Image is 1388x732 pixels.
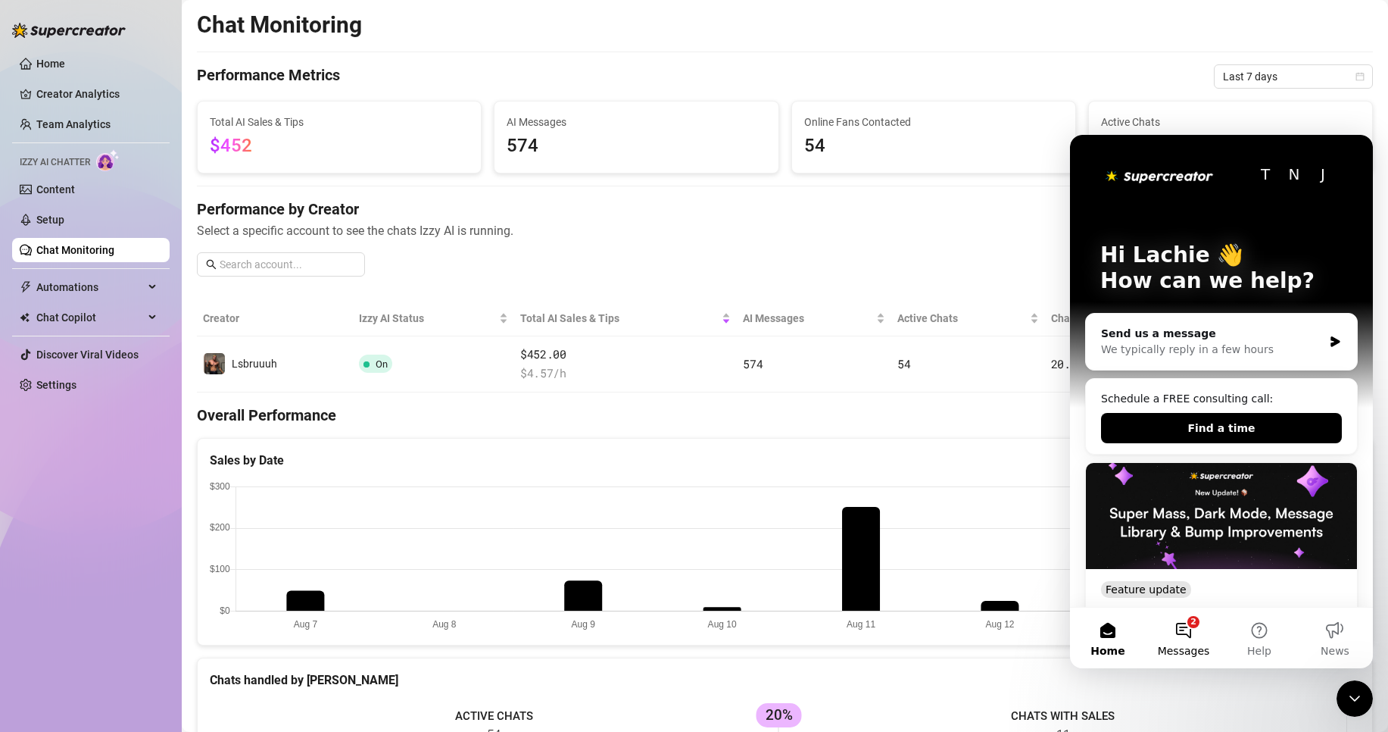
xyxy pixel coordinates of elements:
[804,114,1063,130] span: Online Fans Contacted
[897,356,910,371] span: 54
[206,259,217,270] span: search
[1051,356,1090,371] span: 20.37 %
[197,11,362,39] h2: Chat Monitoring
[210,671,1360,690] div: Chats handled by [PERSON_NAME]
[36,379,76,391] a: Settings
[76,473,151,533] button: Messages
[1101,132,1360,161] span: 54
[20,155,90,170] span: Izzy AI Chatter
[36,244,114,256] a: Chat Monitoring
[1045,301,1255,336] th: Chat Conversion Rate
[210,135,252,156] span: $452
[353,301,514,336] th: Izzy AI Status
[1223,65,1364,88] span: Last 7 days
[36,58,65,70] a: Home
[1101,114,1360,130] span: Active Chats
[36,82,158,106] a: Creator Analytics
[1355,72,1365,81] span: calendar
[197,405,1373,426] h4: Overall Performance
[96,149,120,171] img: AI Chatter
[36,118,111,130] a: Team Analytics
[20,312,30,323] img: Chat Copilot
[520,346,731,364] span: $452.00
[514,301,737,336] th: Total AI Sales & Tips
[36,349,139,361] a: Discover Viral Videos
[220,256,356,273] input: Search account...
[376,358,388,370] span: On
[520,310,719,327] span: Total AI Sales & Tips
[36,305,144,330] span: Chat Copilot
[520,364,731,383] span: $ 4.57 /h
[36,183,75,196] a: Content
[737,301,891,336] th: AI Messages
[31,446,121,463] div: Feature update
[197,301,353,336] th: Creator
[507,114,766,130] span: AI Messages
[251,511,279,521] span: News
[507,132,766,161] span: 574
[891,301,1044,336] th: Active Chats
[177,511,201,521] span: Help
[16,328,287,434] img: Super Mass, Dark Mode, Message Library & Bump Improvements
[204,353,225,374] img: Lsbruuuh
[897,310,1026,327] span: Active Chats
[88,511,140,521] span: Messages
[36,214,64,226] a: Setup
[12,23,126,38] img: logo-BBDzfeDw.svg
[197,64,340,89] h4: Performance Metrics
[20,511,55,521] span: Home
[197,199,1373,220] h4: Performance by Creator
[227,473,303,533] button: News
[743,310,873,327] span: AI Messages
[210,451,1360,470] div: Sales by Date
[1337,680,1373,717] iframe: Intercom live chat
[36,275,144,299] span: Automations
[743,356,763,371] span: 574
[210,114,469,130] span: Total AI Sales & Tips
[20,281,32,293] span: thunderbolt
[197,221,1373,240] span: Select a specific account to see the chats Izzy AI is running.
[232,358,277,370] span: Lsbruuuh
[804,132,1063,161] span: 54
[15,327,288,536] div: Super Mass, Dark Mode, Message Library & Bump ImprovementsFeature update
[151,473,227,533] button: Help
[359,310,496,327] span: Izzy AI Status
[1070,135,1373,668] iframe: Intercom live chat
